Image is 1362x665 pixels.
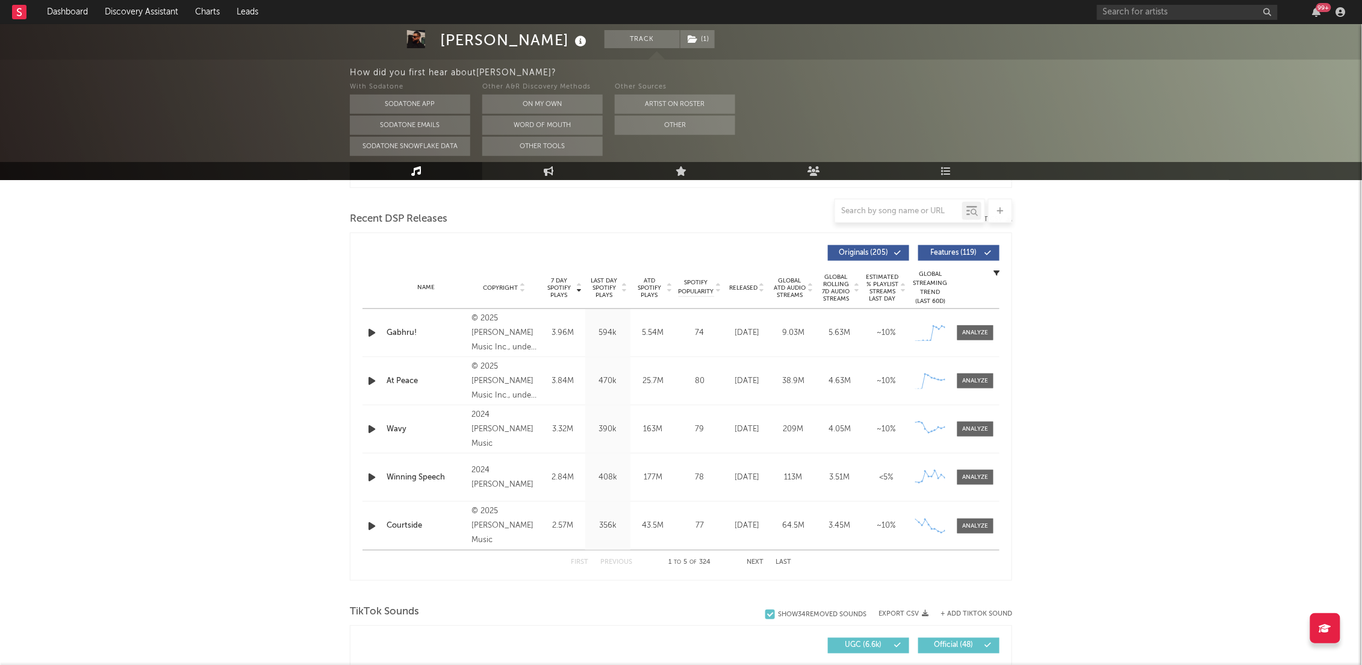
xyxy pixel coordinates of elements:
div: 25.7M [633,375,673,387]
a: Courtside [387,520,465,532]
div: 2024 [PERSON_NAME] [471,463,537,492]
div: ~ 10 % [866,327,906,339]
div: 2.84M [543,472,582,484]
div: 177M [633,472,673,484]
div: Other Sources [615,80,735,95]
div: 163M [633,423,673,436]
div: [PERSON_NAME] [440,30,589,50]
span: ( 1 ) [680,30,715,48]
button: Artist on Roster [615,95,735,114]
div: ~ 10 % [866,375,906,387]
div: [DATE] [727,472,767,484]
button: Previous [600,559,632,566]
button: Sodatone Snowflake Data [350,137,470,156]
div: 4.05M [819,423,860,436]
span: ATD Spotify Plays [633,277,665,299]
button: (1) [680,30,715,48]
div: 594k [588,327,627,339]
div: 3.32M [543,423,582,436]
div: 9.03M [773,327,813,339]
a: Gabhru! [387,327,465,339]
div: [DATE] [727,423,767,436]
div: 209M [773,423,813,436]
div: 38.9M [773,375,813,387]
button: Word Of Mouth [482,116,603,135]
div: [DATE] [727,520,767,532]
input: Search for artists [1097,5,1278,20]
div: With Sodatone [350,80,470,95]
button: Other Tools [482,137,603,156]
button: Last [776,559,791,566]
div: [DATE] [727,327,767,339]
button: On My Own [482,95,603,114]
span: Released [729,284,757,292]
span: Official ( 48 ) [926,642,981,649]
div: Name [387,283,465,292]
div: How did you first hear about [PERSON_NAME] ? [350,66,1362,80]
div: 3.51M [819,472,860,484]
span: Global Rolling 7D Audio Streams [819,273,853,302]
a: At Peace [387,375,465,387]
span: Copyright [483,284,518,292]
span: Estimated % Playlist Streams Last Day [866,273,899,302]
button: + Add TikTok Sound [941,611,1012,617]
span: Global ATD Audio Streams [773,277,806,299]
a: Wavy [387,423,465,436]
input: Search by song name or URL [835,207,962,216]
button: Features(119) [918,245,1000,261]
button: Official(48) [918,638,1000,654]
span: TikTok Sounds [350,605,419,619]
div: 99 + [1316,3,1331,12]
div: 470k [588,375,627,387]
div: © 2025 [PERSON_NAME] Music [471,504,537,548]
button: Track [605,30,680,48]
div: 2024 [PERSON_NAME] Music [471,408,537,451]
span: UGC ( 6.6k ) [836,642,891,649]
button: Originals(205) [828,245,909,261]
button: Sodatone Emails [350,116,470,135]
button: First [571,559,588,566]
div: 74 [679,327,721,339]
div: © 2025 [PERSON_NAME] Music Inc., under exclusive license to Warner Music Canada Co. / Warner Musi... [471,360,537,403]
button: 99+ [1313,7,1321,17]
div: 5.54M [633,327,673,339]
span: to [674,560,681,565]
div: 408k [588,472,627,484]
div: 3.45M [819,520,860,532]
div: 3.96M [543,327,582,339]
div: ~ 10 % [866,423,906,436]
div: 2.57M [543,520,582,532]
button: Next [747,559,763,566]
span: of [689,560,697,565]
div: 5.63M [819,327,860,339]
span: 7 Day Spotify Plays [543,277,575,299]
div: <5% [866,472,906,484]
div: 79 [679,423,721,436]
span: Features ( 119 ) [926,249,981,257]
span: Originals ( 205 ) [836,249,891,257]
a: Winning Speech [387,472,465,484]
div: 77 [679,520,721,532]
button: Other [615,116,735,135]
button: Export CSV [878,610,928,617]
button: + Add TikTok Sound [928,611,1012,617]
div: Show 34 Removed Sounds [778,611,866,619]
div: 80 [679,375,721,387]
div: ~ 10 % [866,520,906,532]
div: Other A&R Discovery Methods [482,80,603,95]
button: UGC(6.6k) [828,638,909,654]
div: 356k [588,520,627,532]
div: 3.84M [543,375,582,387]
div: 43.5M [633,520,673,532]
div: 390k [588,423,627,436]
div: 1 5 324 [656,555,723,570]
div: © 2025 [PERSON_NAME] Music Inc., under exclusive license to Warner Music Canada Co. / Warner Musi... [471,311,537,355]
div: Global Streaming Trend (Last 60D) [912,270,948,306]
div: 4.63M [819,375,860,387]
div: 113M [773,472,813,484]
div: [DATE] [727,375,767,387]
